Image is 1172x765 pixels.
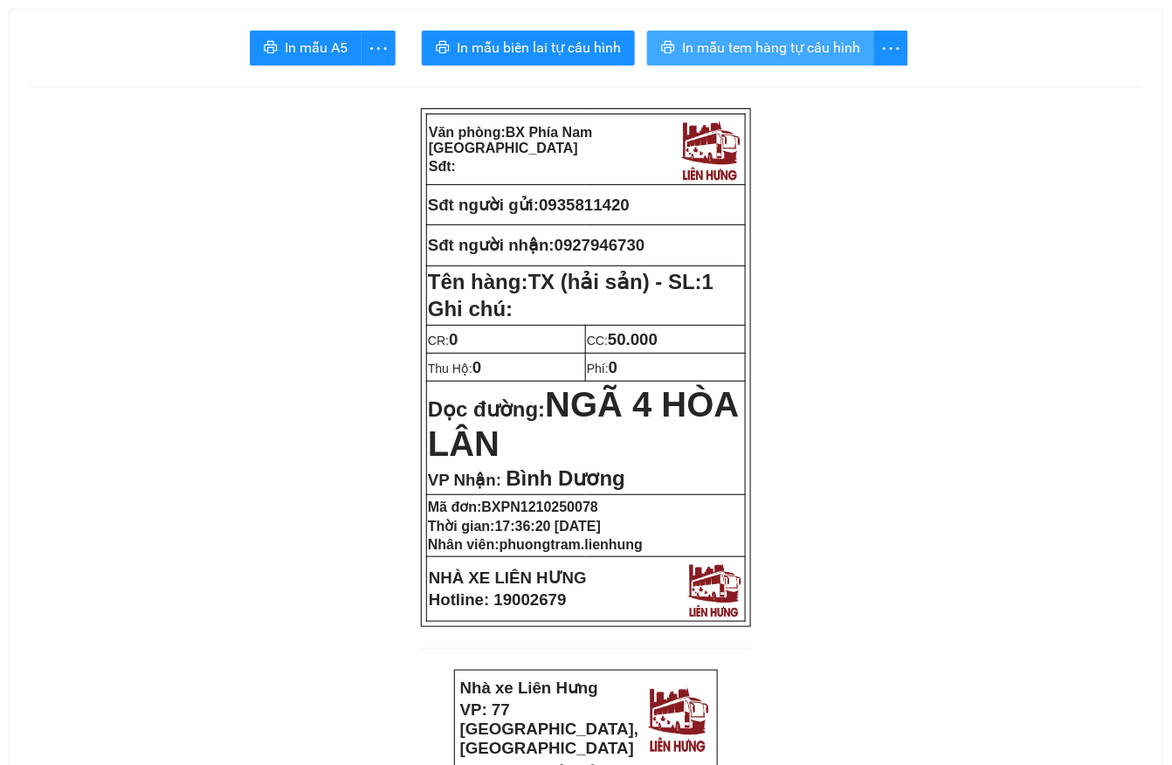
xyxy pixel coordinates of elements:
strong: Hotline: 19002679 [429,590,567,609]
strong: Nhà xe Liên Hưng [6,9,144,27]
span: 1 [702,270,714,293]
span: Ghi chú: [428,297,513,320]
strong: Sđt người gửi: [428,196,539,214]
span: 50.000 [608,330,658,348]
strong: Sđt: [429,159,456,174]
strong: Thời gian: [428,519,601,534]
strong: SĐT gửi: [128,124,240,137]
strong: Người gửi: [6,124,63,137]
strong: Tên hàng: [428,270,714,293]
span: phuongtram.lienhung [500,537,643,552]
span: 0 [449,330,458,348]
span: 0 [609,358,617,376]
img: logo [677,116,743,183]
span: BX Phía Nam [GEOGRAPHIC_DATA] [429,125,593,155]
span: NGÃ 4 HÒA LÂN [428,385,738,463]
span: printer [661,40,675,57]
strong: Nhà xe Liên Hưng [460,679,598,697]
strong: VP: 77 [GEOGRAPHIC_DATA], [GEOGRAPHIC_DATA] [6,31,185,87]
span: Bình Dương [506,466,625,490]
span: CR: [428,334,458,348]
span: In mẫu A5 [285,37,348,59]
span: 0935811420 [176,124,240,137]
button: printerIn mẫu A5 [250,31,362,65]
strong: NHÀ XE LIÊN HƯNG [429,569,587,587]
span: BXPN1210250078 [482,500,598,514]
strong: Nhân viên: [428,537,643,552]
img: logo [644,682,713,755]
span: In mẫu biên lai tự cấu hình [457,37,621,59]
span: 0 [472,358,481,376]
strong: Dọc đường: [428,397,738,460]
strong: Văn phòng: [429,125,593,155]
span: CC: [587,334,658,348]
strong: VP: 77 [GEOGRAPHIC_DATA], [GEOGRAPHIC_DATA] [460,700,639,757]
button: printerIn mẫu tem hàng tự cấu hình [647,31,874,65]
span: 0927946730 [555,236,645,254]
span: 17:36:20 [DATE] [495,519,602,534]
button: more [361,31,396,65]
img: logo [188,12,256,85]
span: VP Nhận: [428,471,501,489]
span: more [362,38,395,59]
span: Phí: [587,362,617,376]
span: printer [436,40,450,57]
button: more [873,31,908,65]
strong: Mã đơn: [428,500,598,514]
span: 0935811420 [539,196,630,214]
span: printer [264,40,278,57]
span: Thu Hộ: [428,362,481,376]
span: more [874,38,907,59]
button: printerIn mẫu biên lai tự cấu hình [422,31,635,65]
strong: Phiếu gửi hàng [72,94,190,113]
strong: Sđt người nhận: [428,236,555,254]
span: TX (hải sản) - SL: [528,270,714,293]
img: logo [684,559,744,619]
span: In mẫu tem hàng tự cấu hình [682,37,860,59]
